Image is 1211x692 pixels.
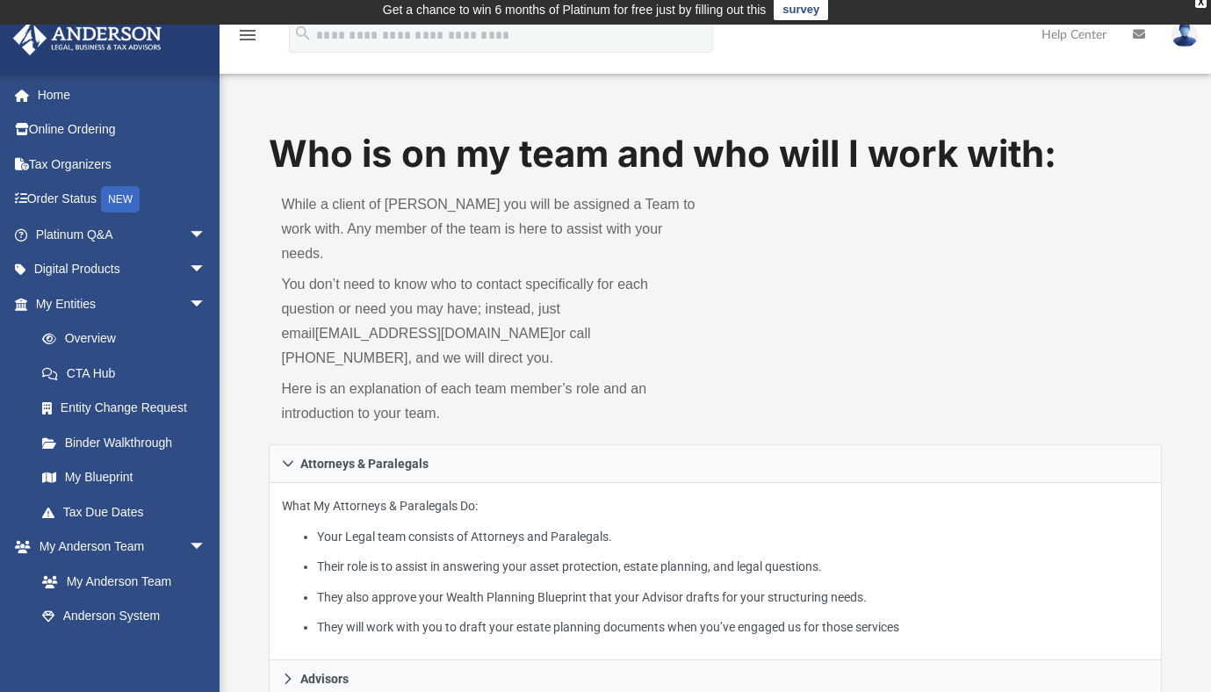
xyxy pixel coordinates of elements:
p: While a client of [PERSON_NAME] you will be assigned a Team to work with. Any member of the team ... [281,192,703,266]
a: Anderson System [25,599,224,634]
span: arrow_drop_down [189,286,224,322]
a: Binder Walkthrough [25,425,233,460]
a: My Blueprint [25,460,224,495]
a: My Anderson Team [25,564,215,599]
i: search [293,24,313,43]
p: You don’t need to know who to contact specifically for each question or need you may have; instea... [281,272,703,371]
a: Order StatusNEW [12,182,233,218]
span: Advisors [300,673,349,685]
a: My Anderson Teamarrow_drop_down [12,530,224,565]
a: CTA Hub [25,356,233,391]
span: arrow_drop_down [189,217,224,253]
a: Digital Productsarrow_drop_down [12,252,233,287]
span: arrow_drop_down [189,530,224,566]
li: Their role is to assist in answering your asset protection, estate planning, and legal questions. [317,556,1149,578]
p: What My Attorneys & Paralegals Do: [282,495,1148,638]
a: Attorneys & Paralegals [269,444,1161,483]
span: arrow_drop_down [189,252,224,288]
div: NEW [101,186,140,213]
a: Home [12,77,233,112]
li: Your Legal team consists of Attorneys and Paralegals. [317,526,1149,548]
a: menu [237,33,258,46]
a: [EMAIL_ADDRESS][DOMAIN_NAME] [315,326,553,341]
h1: Who is on my team and who will I work with: [269,128,1161,180]
a: Platinum Q&Aarrow_drop_down [12,217,233,252]
li: They also approve your Wealth Planning Blueprint that your Advisor drafts for your structuring ne... [317,587,1149,609]
img: Anderson Advisors Platinum Portal [8,21,167,55]
span: Attorneys & Paralegals [300,458,429,470]
a: Overview [25,321,233,357]
a: Entity Change Request [25,391,233,426]
a: My Entitiesarrow_drop_down [12,286,233,321]
li: They will work with you to draft your estate planning documents when you’ve engaged us for those ... [317,616,1149,638]
a: Tax Due Dates [25,494,233,530]
a: Online Ordering [12,112,233,148]
i: menu [237,25,258,46]
p: Here is an explanation of each team member’s role and an introduction to your team. [281,377,703,426]
div: Attorneys & Paralegals [269,483,1161,661]
img: User Pic [1171,22,1198,47]
a: Tax Organizers [12,147,233,182]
